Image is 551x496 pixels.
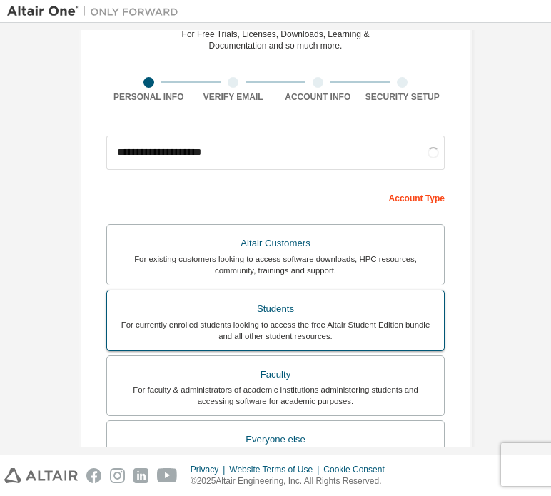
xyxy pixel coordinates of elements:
div: Cookie Consent [323,464,393,475]
div: Faculty [116,365,435,385]
img: linkedin.svg [133,468,148,483]
img: youtube.svg [157,468,178,483]
div: For existing customers looking to access software downloads, HPC resources, community, trainings ... [116,253,435,276]
img: instagram.svg [110,468,125,483]
div: For currently enrolled students looking to access the free Altair Student Edition bundle and all ... [116,319,435,342]
div: Everyone else [116,430,435,450]
div: Website Terms of Use [229,464,323,475]
div: Verify Email [191,91,276,103]
div: Account Info [275,91,360,103]
img: Altair One [7,4,186,19]
div: Students [116,299,435,319]
div: Altair Customers [116,233,435,253]
p: © 2025 Altair Engineering, Inc. All Rights Reserved. [191,475,393,487]
div: Account Type [106,186,445,208]
div: For faculty & administrators of academic institutions administering students and accessing softwa... [116,384,435,407]
img: altair_logo.svg [4,468,78,483]
div: Personal Info [106,91,191,103]
div: Security Setup [360,91,445,103]
div: Privacy [191,464,229,475]
div: For Free Trials, Licenses, Downloads, Learning & Documentation and so much more. [182,29,370,51]
img: facebook.svg [86,468,101,483]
